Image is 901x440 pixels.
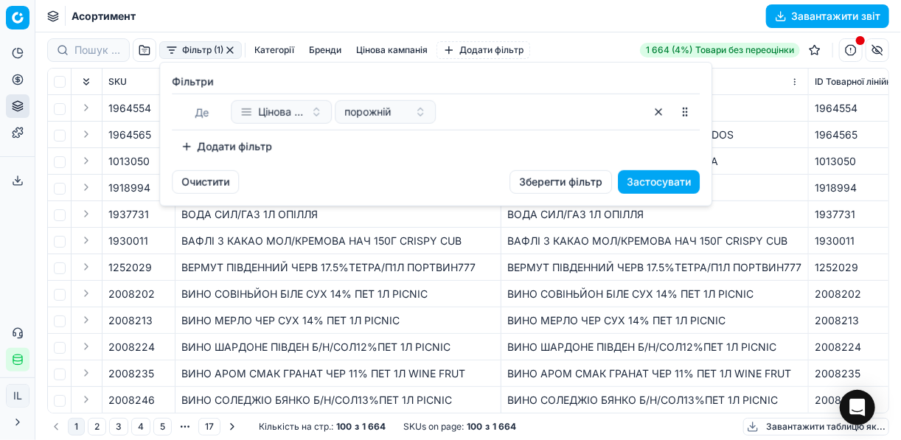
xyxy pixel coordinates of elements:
span: Де [195,106,209,119]
label: Фiльтри [172,74,700,89]
button: Додати фільтр [172,135,281,158]
button: Зберегти фільтр [509,170,612,194]
button: Застосувати [618,170,700,194]
span: порожній [344,105,391,119]
span: Цінова кампанія [258,105,305,119]
button: Очистити [172,170,239,194]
